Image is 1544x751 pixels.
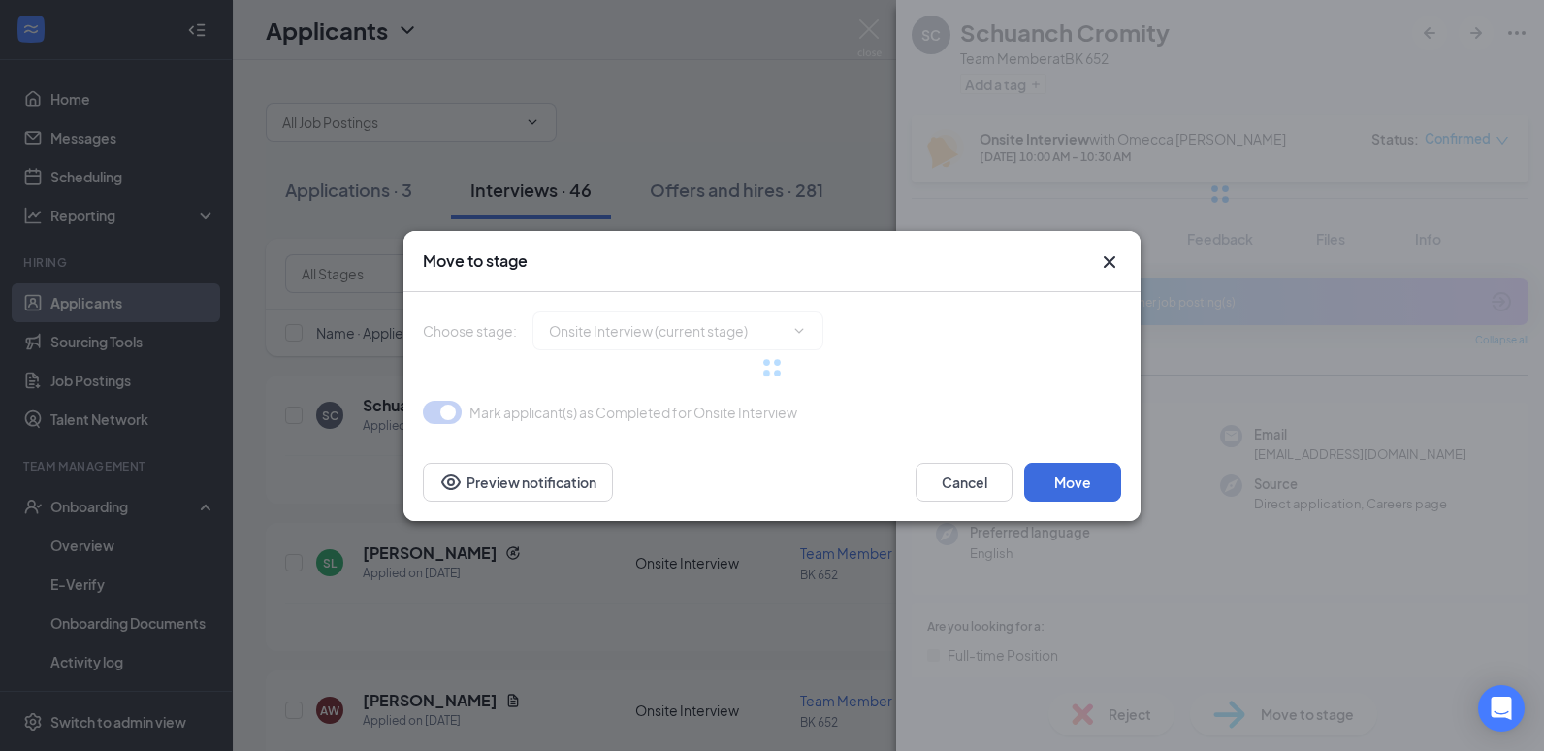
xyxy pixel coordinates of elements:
[423,463,613,502] button: Preview notificationEye
[916,463,1013,502] button: Cancel
[1098,250,1121,274] button: Close
[1024,463,1121,502] button: Move
[423,250,528,272] h3: Move to stage
[439,471,463,494] svg: Eye
[1098,250,1121,274] svg: Cross
[1478,685,1525,732] div: Open Intercom Messenger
